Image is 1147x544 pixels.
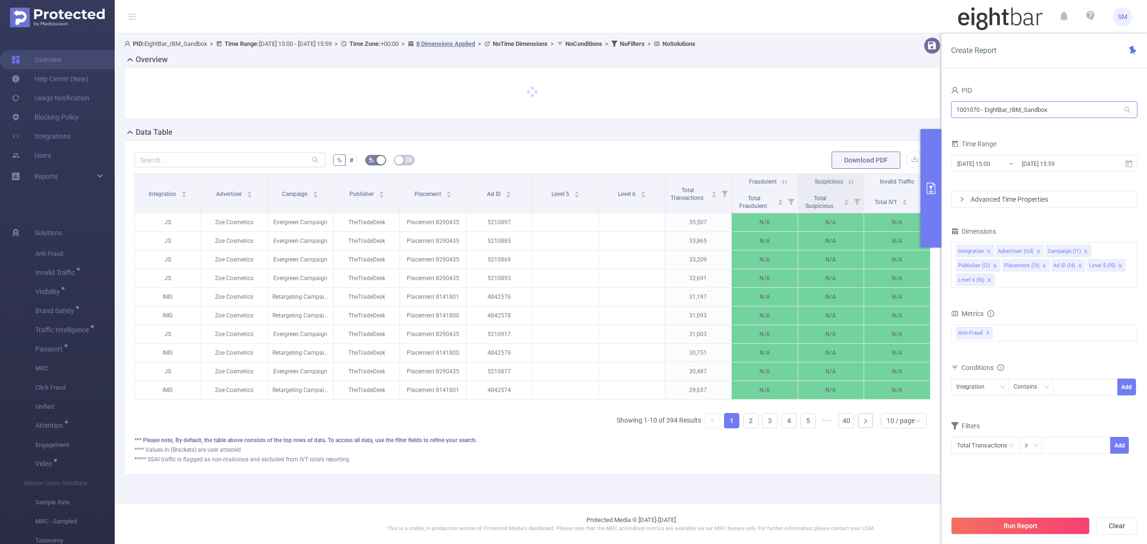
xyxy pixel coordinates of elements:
[334,288,400,306] p: TheTradeDesk
[1033,443,1039,449] i: icon: down
[181,190,186,193] i: icon: caret-up
[782,413,796,428] a: 4
[268,250,334,269] p: Evergreen Campaign
[711,194,716,196] i: icon: caret-down
[665,288,731,306] p: 31,197
[135,325,201,343] p: JS
[506,190,511,193] i: icon: caret-up
[135,344,201,362] p: IMG
[201,269,267,287] p: Zoe Cosmetics
[1014,379,1044,395] div: Contains
[762,413,778,428] li: 3
[798,288,864,306] p: N/A
[1051,259,1085,272] li: Ad ID (l4)
[574,190,580,196] div: Sort
[732,381,798,399] p: N/A
[506,190,511,196] div: Sort
[135,213,201,231] p: JS
[880,178,914,185] span: Invalid Traffic
[987,310,994,317] i: icon: info-circle
[1110,437,1129,454] button: Add
[665,381,731,399] p: 29,657
[35,244,115,263] span: Anti-Fraud
[864,306,930,325] p: N/A
[124,41,133,47] i: icon: user
[399,40,408,47] span: >
[798,250,864,269] p: N/A
[798,381,864,399] p: N/A
[618,191,637,197] span: Level 6
[466,362,532,381] p: 5210877
[956,245,994,257] li: Integration
[665,325,731,343] p: 31,003
[863,418,868,424] i: icon: right
[400,381,466,399] p: Placement 8141801
[956,379,991,395] div: Integration
[268,232,334,250] p: Evergreen Campaign
[864,232,930,250] p: N/A
[732,232,798,250] p: N/A
[864,381,930,399] p: N/A
[962,364,1004,371] span: Conditions
[268,325,334,343] p: Evergreen Campaign
[334,269,400,287] p: TheTradeDesk
[207,40,216,47] span: >
[466,232,532,250] p: 5210885
[313,190,318,196] div: Sort
[35,435,115,455] span: Engagement
[136,54,168,65] h2: Overview
[951,422,980,430] span: Filters
[268,269,334,287] p: Evergreen Campaign
[798,213,864,231] p: N/A
[446,194,451,196] i: icon: caret-down
[201,381,267,399] p: Zoe Cosmetics
[400,306,466,325] p: Placement 8141800
[732,288,798,306] p: N/A
[135,288,201,306] p: IMG
[956,273,995,286] li: Level 6 (l6)
[798,362,864,381] p: N/A
[864,250,930,269] p: N/A
[951,517,1090,534] button: Run Report
[201,213,267,231] p: Zoe Cosmetics
[35,397,115,416] span: Unified
[181,190,187,196] div: Sort
[268,362,334,381] p: Evergreen Campaign
[902,198,908,204] div: Sort
[134,436,931,445] div: *** Please note, By default, the table above consists of the top rows of data. To access all data...
[671,187,705,201] span: Total Transactions
[135,269,201,287] p: JS
[798,325,864,343] p: N/A
[201,344,267,362] p: Zoe Cosmetics
[216,191,243,197] span: Advertiser
[334,232,400,250] p: TheTradeDesk
[337,156,342,164] span: %
[313,190,318,193] i: icon: caret-up
[400,269,466,287] p: Placement 8290435
[749,178,777,185] span: Fraudulent
[1087,259,1125,272] li: Level 5 (l5)
[832,152,900,169] button: Download PDF
[115,503,1147,544] footer: Protected Media © [DATE]-[DATE]
[705,413,720,428] li: Previous Page
[724,413,739,428] li: 1
[820,413,835,428] span: •••
[798,306,864,325] p: N/A
[1044,384,1050,391] i: icon: down
[602,40,611,47] span: >
[997,364,1004,371] i: icon: info-circle
[446,190,452,196] div: Sort
[313,194,318,196] i: icon: caret-down
[268,213,334,231] p: Evergreen Campaign
[744,413,758,428] a: 2
[35,493,115,512] span: Sample Rate
[732,269,798,287] p: N/A
[850,190,864,213] i: Filter menu
[917,190,930,213] i: Filter menu
[400,250,466,269] p: Placement 8290435
[334,306,400,325] p: TheTradeDesk
[718,174,731,213] i: Filter menu
[640,190,646,196] div: Sort
[665,250,731,269] p: 33,209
